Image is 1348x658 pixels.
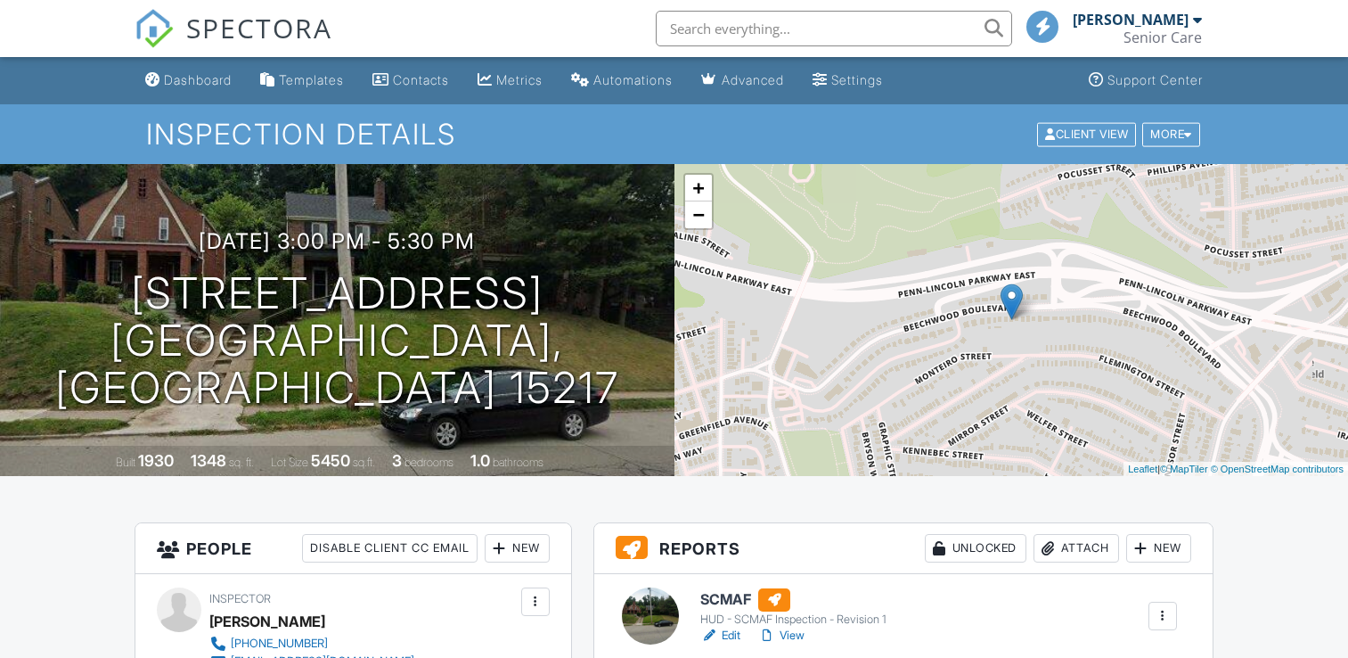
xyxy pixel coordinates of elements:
[496,72,543,87] div: Metrics
[1126,534,1191,563] div: New
[271,456,308,469] span: Lot Size
[685,202,712,228] a: Zoom out
[722,72,784,87] div: Advanced
[700,627,740,645] a: Edit
[656,11,1012,46] input: Search everything...
[1033,534,1119,563] div: Attach
[493,456,543,469] span: bathrooms
[353,456,375,469] span: sq.ft.
[805,64,890,97] a: Settings
[116,456,135,469] span: Built
[138,451,174,470] div: 1930
[685,175,712,202] a: Zoom in
[392,451,402,470] div: 3
[209,592,271,605] span: Inspector
[191,451,226,470] div: 1348
[1123,29,1202,46] div: Senior Care
[758,627,805,645] a: View
[1128,464,1157,474] a: Leaflet
[302,534,478,563] div: Disable Client CC Email
[231,637,328,651] div: [PHONE_NUMBER]
[594,523,1213,574] h3: Reports
[1107,72,1203,87] div: Support Center
[593,72,673,87] div: Automations
[146,119,1202,150] h1: Inspection Details
[29,270,646,411] h1: [STREET_ADDRESS] [GEOGRAPHIC_DATA], [GEOGRAPHIC_DATA] 15217
[925,534,1026,563] div: Unlocked
[199,229,475,253] h3: [DATE] 3:00 pm - 5:30 pm
[1123,462,1348,477] div: |
[209,635,414,653] a: [PHONE_NUMBER]
[393,72,449,87] div: Contacts
[1037,122,1136,146] div: Client View
[186,9,332,46] span: SPECTORA
[1160,464,1208,474] a: © MapTiler
[1082,64,1210,97] a: Support Center
[700,613,886,627] div: HUD - SCMAF Inspection - Revision 1
[229,456,254,469] span: sq. ft.
[279,72,344,87] div: Templates
[209,608,325,635] div: [PERSON_NAME]
[694,64,791,97] a: Advanced
[1035,127,1140,140] a: Client View
[1211,464,1344,474] a: © OpenStreetMap contributors
[564,64,680,97] a: Automations (Basic)
[1073,11,1189,29] div: [PERSON_NAME]
[311,451,350,470] div: 5450
[1142,122,1200,146] div: More
[138,64,239,97] a: Dashboard
[831,72,883,87] div: Settings
[700,588,886,612] h6: SCMAF
[135,9,174,48] img: The Best Home Inspection Software - Spectora
[470,451,490,470] div: 1.0
[135,523,570,574] h3: People
[470,64,550,97] a: Metrics
[253,64,351,97] a: Templates
[404,456,453,469] span: bedrooms
[164,72,232,87] div: Dashboard
[365,64,456,97] a: Contacts
[700,588,886,628] a: SCMAF HUD - SCMAF Inspection - Revision 1
[485,534,550,563] div: New
[135,24,332,62] a: SPECTORA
